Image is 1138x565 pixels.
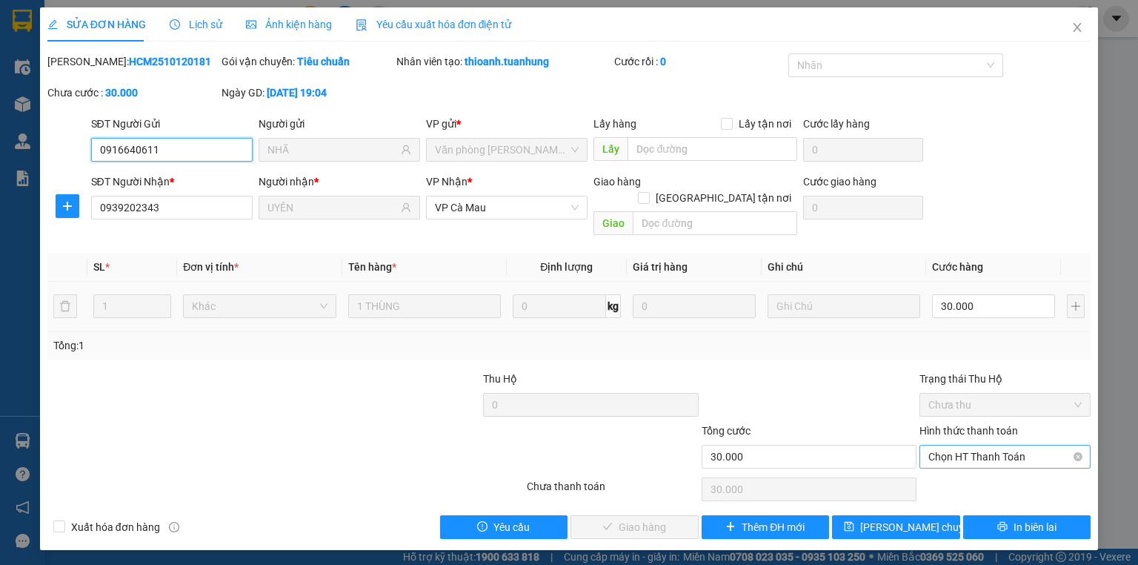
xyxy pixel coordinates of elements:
button: plus [1067,294,1085,318]
span: [PERSON_NAME] chuyển hoàn [860,519,1001,535]
span: plus [725,521,736,533]
div: Người nhận [259,174,420,190]
div: Cước rồi : [614,53,785,70]
input: Dọc đường [633,211,797,235]
input: Cước giao hàng [803,196,923,219]
label: Hình thức thanh toán [919,425,1018,437]
span: exclamation-circle [477,521,488,533]
div: Ngày GD: [222,85,393,101]
div: SĐT Người Gửi [91,116,253,132]
b: 0 [660,56,666,67]
b: Người gửi : HÙNG 0918228570 [7,35,181,50]
span: VP Nhận [426,176,467,188]
div: Gói vận chuyển: [222,53,393,70]
button: plus [56,194,79,218]
span: Giá trị hàng [633,261,688,273]
button: checkGiao hàng [570,515,699,539]
b: HCM2510120181 [129,56,211,67]
b: thioanh.tuanhung [465,56,549,67]
span: Thu Hộ [483,373,517,385]
span: Yêu cầu [493,519,530,535]
input: 0 [633,294,756,318]
b: 30.000 [105,87,138,99]
input: Cước lấy hàng [803,138,923,162]
div: Nhân viên tạo: [396,53,611,70]
span: Ảnh kiện hàng [246,19,332,30]
span: Lấy [593,137,628,161]
span: printer [997,521,1008,533]
span: Giao [593,211,633,235]
span: Lịch sử [170,19,222,30]
span: Đơn vị tính [183,261,239,273]
b: Tiêu chuẩn [297,56,350,67]
b: GỬI : VP Cà Mau [7,4,157,28]
span: Tên hàng [348,261,396,273]
span: info-circle [169,522,179,532]
span: Tổng cước [702,425,751,437]
span: Khác [192,295,327,317]
img: icon [356,19,367,31]
span: Văn phòng Hồ Chí Minh [435,139,579,161]
input: Tên người nhận [267,199,398,216]
div: Chưa cước : [47,85,219,101]
span: [GEOGRAPHIC_DATA] tận nơi [650,190,797,206]
span: Lấy tận nơi [733,116,797,132]
button: plusThêm ĐH mới [702,515,830,539]
div: SĐT Người Nhận [91,174,253,190]
button: Close [1057,7,1098,49]
span: plus [56,200,79,212]
span: Giao hàng [593,176,641,188]
span: Xuất hóa đơn hàng [65,519,166,535]
label: Cước giao hàng [803,176,876,188]
span: clock-circle [170,19,180,30]
span: SỬA ĐƠN HÀNG [47,19,146,30]
span: kg [606,294,621,318]
span: VP Cà Mau [435,196,579,219]
div: Người gửi [259,116,420,132]
div: Chưa thanh toán [525,478,699,504]
input: Dọc đường [628,137,797,161]
span: Thêm ĐH mới [742,519,805,535]
span: user [401,202,411,213]
span: user [401,145,411,155]
button: exclamation-circleYêu cầu [440,515,568,539]
span: edit [47,19,58,30]
span: Chưa thu [928,394,1082,416]
span: save [844,521,854,533]
button: save[PERSON_NAME] chuyển hoàn [832,515,960,539]
th: Ghi chú [762,253,926,282]
input: Ghi Chú [768,294,920,318]
label: Cước lấy hàng [803,118,870,130]
span: Cước hàng [932,261,983,273]
button: delete [53,294,77,318]
div: Tổng: 1 [53,337,440,354]
span: close-circle [1074,452,1082,461]
span: Yêu cầu xuất hóa đơn điện tử [356,19,512,30]
b: [DATE] 19:04 [267,87,327,99]
input: Tên người gửi [267,142,398,158]
div: [PERSON_NAME]: [47,53,219,70]
span: picture [246,19,256,30]
button: printerIn biên lai [963,515,1091,539]
span: Định lượng [540,261,593,273]
div: Trạng thái Thu Hộ [919,371,1091,387]
span: close [1071,22,1083,33]
span: Chọn HT Thanh Toán [928,446,1082,468]
span: In biên lai [1014,519,1057,535]
span: Lấy hàng [593,118,636,130]
div: VP gửi [426,116,588,132]
span: SL [93,261,105,273]
input: VD: Bàn, Ghế [348,294,501,318]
